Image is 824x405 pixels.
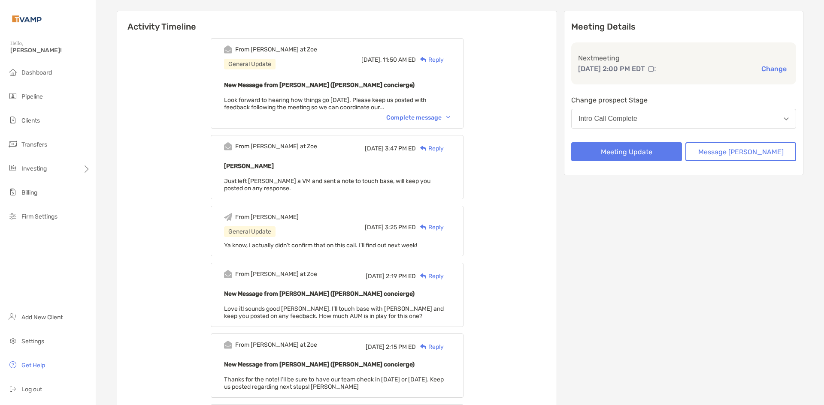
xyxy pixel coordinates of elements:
span: 11:50 AM ED [383,56,416,63]
span: Firm Settings [21,213,58,220]
div: From [PERSON_NAME] at Zoe [235,341,317,348]
img: Reply icon [420,146,427,151]
b: New Message from [PERSON_NAME] ([PERSON_NAME] concierge) [224,290,415,297]
img: add_new_client icon [8,312,18,322]
img: logout icon [8,384,18,394]
img: Open dropdown arrow [784,117,789,120]
img: Reply icon [420,344,427,350]
div: From [PERSON_NAME] at Zoe [235,143,317,150]
div: Complete message [386,114,450,121]
span: Get Help [21,362,45,369]
span: Settings [21,338,44,345]
img: Event icon [224,142,232,150]
img: Event icon [224,341,232,349]
div: Reply [416,272,444,281]
img: investing icon [8,163,18,173]
span: 3:47 PM ED [385,145,416,152]
span: [DATE] [366,273,385,280]
div: Reply [416,342,444,351]
span: Ya know, I actually didn't confirm that on this call. I'll find out next week! [224,242,417,249]
b: New Message from [PERSON_NAME] ([PERSON_NAME] concierge) [224,81,415,89]
span: 2:15 PM ED [386,343,416,351]
img: Reply icon [420,273,427,279]
span: Add New Client [21,314,63,321]
img: dashboard icon [8,67,18,77]
span: Clients [21,117,40,124]
b: New Message from [PERSON_NAME] ([PERSON_NAME] concierge) [224,361,415,368]
span: [DATE] [365,224,384,231]
span: Look forward to hearing how things go [DATE]. Please keep us posted with feedback following the m... [224,96,427,111]
img: clients icon [8,115,18,125]
div: Reply [416,223,444,232]
div: From [PERSON_NAME] [235,213,299,221]
span: Log out [21,386,42,393]
img: Event icon [224,270,232,278]
img: Event icon [224,213,232,221]
span: Just left [PERSON_NAME] a VM and sent a note to touch base, will keep you posted on any response. [224,177,430,192]
button: Intro Call Complete [571,109,796,129]
img: Reply icon [420,225,427,230]
span: [DATE], [361,56,382,63]
p: Next meeting [578,53,789,63]
button: Meeting Update [571,142,682,161]
span: [PERSON_NAME]! [10,47,91,54]
div: Intro Call Complete [579,115,637,123]
p: [DATE] 2:00 PM EDT [578,63,645,74]
div: Reply [416,55,444,64]
span: 3:25 PM ED [385,224,416,231]
span: Pipeline [21,93,43,100]
span: [DATE] [366,343,385,351]
img: transfers icon [8,139,18,149]
span: Transfers [21,141,47,148]
div: General Update [224,59,276,69]
img: billing icon [8,187,18,197]
p: Meeting Details [571,21,796,32]
img: get-help icon [8,360,18,370]
div: General Update [224,226,276,237]
div: From [PERSON_NAME] at Zoe [235,270,317,278]
img: settings icon [8,336,18,346]
button: Message [PERSON_NAME] [685,142,796,161]
span: Billing [21,189,37,196]
img: communication type [648,66,656,72]
img: pipeline icon [8,91,18,101]
h6: Activity Timeline [117,11,557,32]
img: Chevron icon [446,116,450,119]
div: Reply [416,144,444,153]
p: Change prospect Stage [571,95,796,105]
b: [PERSON_NAME] [224,162,274,170]
span: Love it! sounds good [PERSON_NAME], I'll touch base with [PERSON_NAME] and keep you posted on any... [224,305,444,320]
span: 2:19 PM ED [386,273,416,280]
div: From [PERSON_NAME] at Zoe [235,46,317,53]
img: Event icon [224,45,232,54]
span: Investing [21,165,47,172]
button: Change [759,64,789,73]
span: [DATE] [365,145,384,152]
span: Dashboard [21,69,52,76]
img: firm-settings icon [8,211,18,221]
span: Thanks for the note! I’ll be sure to have our team check in [DATE] or [DATE]. Keep us posted rega... [224,376,444,390]
img: Reply icon [420,57,427,63]
img: Zoe Logo [10,3,43,34]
